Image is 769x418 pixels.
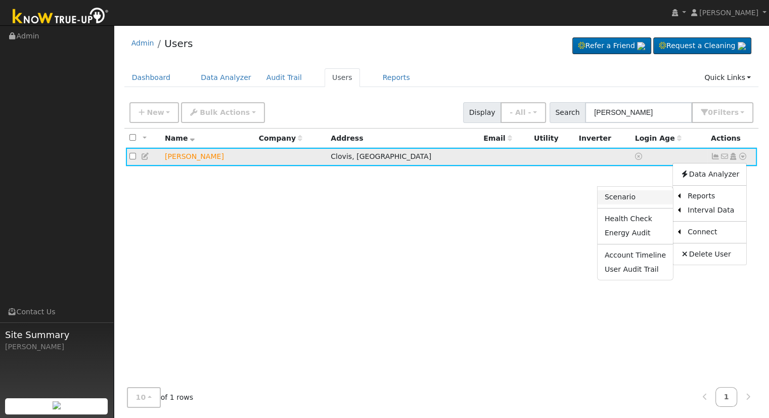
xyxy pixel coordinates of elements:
img: retrieve [53,401,61,409]
a: Dashboard [124,68,178,87]
span: 10 [136,393,146,401]
span: Name [165,134,195,142]
span: Company name [259,134,302,142]
span: Display [463,102,501,123]
button: - All - [501,102,546,123]
span: Bulk Actions [200,108,250,116]
a: Data Analyzer [193,68,259,87]
a: No login access [635,152,644,160]
a: Interval Data [681,203,746,218]
a: Admin [131,39,154,47]
a: Account Timeline Report [598,248,673,262]
a: Energy Audit Report [598,226,673,240]
a: Edit User [141,152,150,160]
a: Login As [729,152,738,160]
a: Audit Trail [259,68,309,87]
td: Clovis, [GEOGRAPHIC_DATA] [327,148,480,166]
button: Bulk Actions [181,102,264,123]
img: Know True-Up [8,6,114,28]
a: Users [164,37,193,50]
span: Days since last login [635,134,682,142]
span: [PERSON_NAME] [699,9,758,17]
a: Delete User [673,247,746,261]
a: Reports [681,189,746,203]
span: New [147,108,164,116]
a: Refer a Friend [572,37,651,55]
a: Users [325,68,360,87]
a: Connect [681,225,746,239]
span: s [734,108,738,116]
span: Filter [713,108,739,116]
a: Other actions [738,151,747,162]
i: No email address [720,153,729,160]
span: of 1 rows [127,387,194,408]
button: 10 [127,387,161,408]
a: Health Check Report [598,212,673,226]
div: [PERSON_NAME] [5,342,108,352]
a: User Audit Trail [598,262,673,276]
div: Actions [711,133,753,144]
span: Email [483,134,512,142]
div: Inverter [579,133,628,144]
input: Search [585,102,692,123]
a: 1 [715,387,738,407]
div: Utility [534,133,572,144]
span: Site Summary [5,328,108,342]
span: Search [550,102,585,123]
a: Quick Links [697,68,758,87]
img: retrieve [637,42,645,50]
a: Scenario Report [598,190,673,204]
a: Not connected [711,152,720,160]
a: Reports [375,68,418,87]
img: retrieve [738,42,746,50]
a: Request a Cleaning [653,37,751,55]
button: New [129,102,179,123]
div: Address [331,133,476,144]
td: Lead [161,148,255,166]
button: 0Filters [692,102,753,123]
a: Data Analyzer [673,167,746,181]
